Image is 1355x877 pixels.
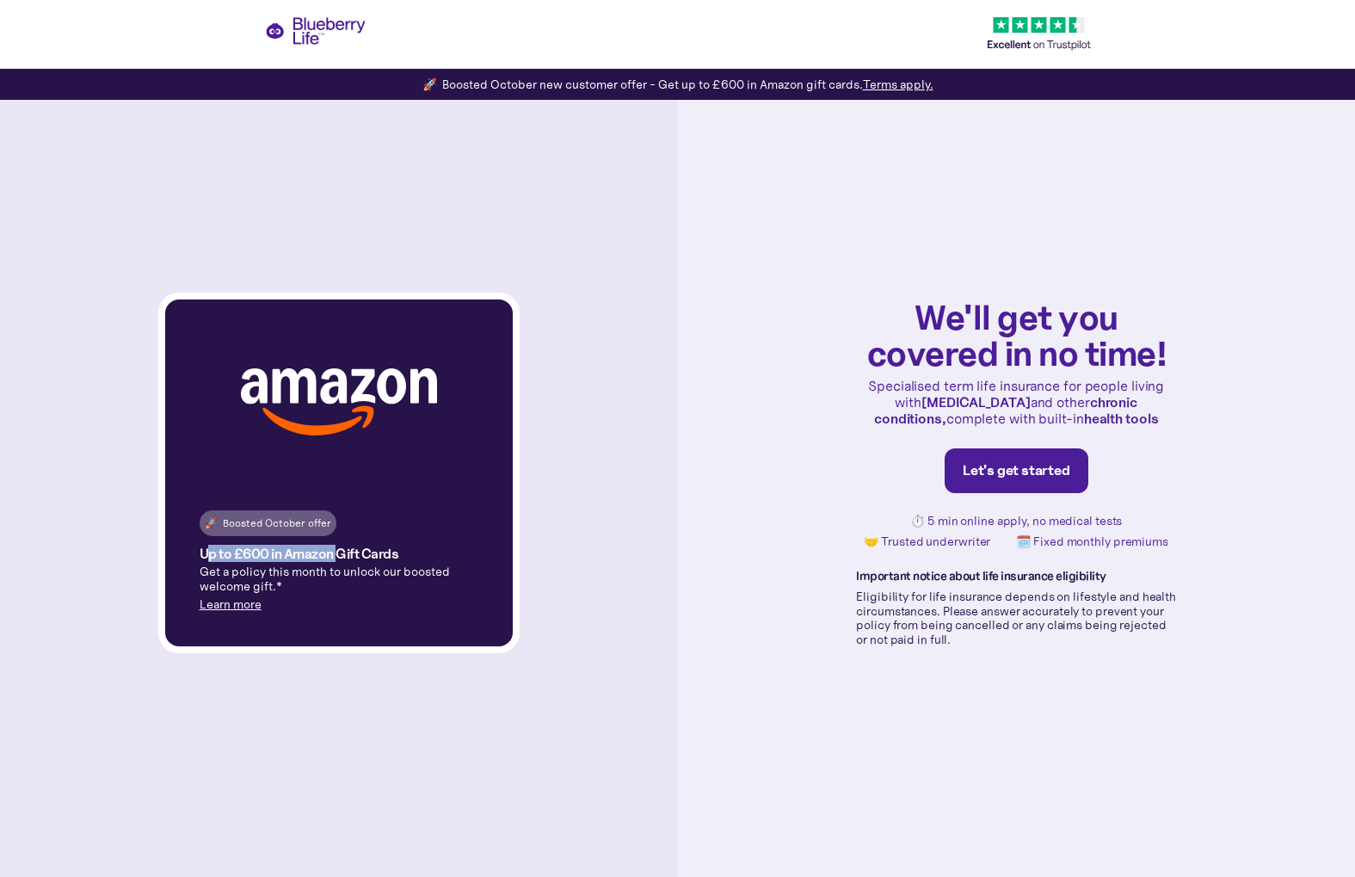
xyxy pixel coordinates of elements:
[1084,410,1159,427] strong: health tools
[422,76,933,93] div: 🚀 Boosted October new customer offer - Get up to £600 in Amazon gift cards.
[921,393,1031,411] strong: [MEDICAL_DATA]
[945,448,1088,493] a: Let's get started
[856,378,1176,428] p: Specialised term life insurance for people living with and other complete with built-in
[1016,534,1168,549] p: 🗓️ Fixed monthly premiums
[205,515,331,532] div: 🚀 Boosted October offer
[863,77,933,92] a: Terms apply.
[910,514,1122,528] p: ⏱️ 5 min online apply, no medical tests
[963,462,1070,479] div: Let's get started
[200,565,478,594] p: Get a policy this month to unlock our boosted welcome gift.*
[864,534,990,549] p: 🤝 Trusted underwriter
[200,596,262,612] a: Learn more
[874,393,1137,427] strong: chronic conditions,
[856,590,1176,647] p: Eligibility for life insurance depends on lifestyle and health circumstances. Please answer accur...
[856,299,1176,371] h1: We'll get you covered in no time!
[856,568,1106,584] strong: Important notice about life insurance eligibility
[200,547,399,561] h4: Up to £600 in Amazon Gift Cards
